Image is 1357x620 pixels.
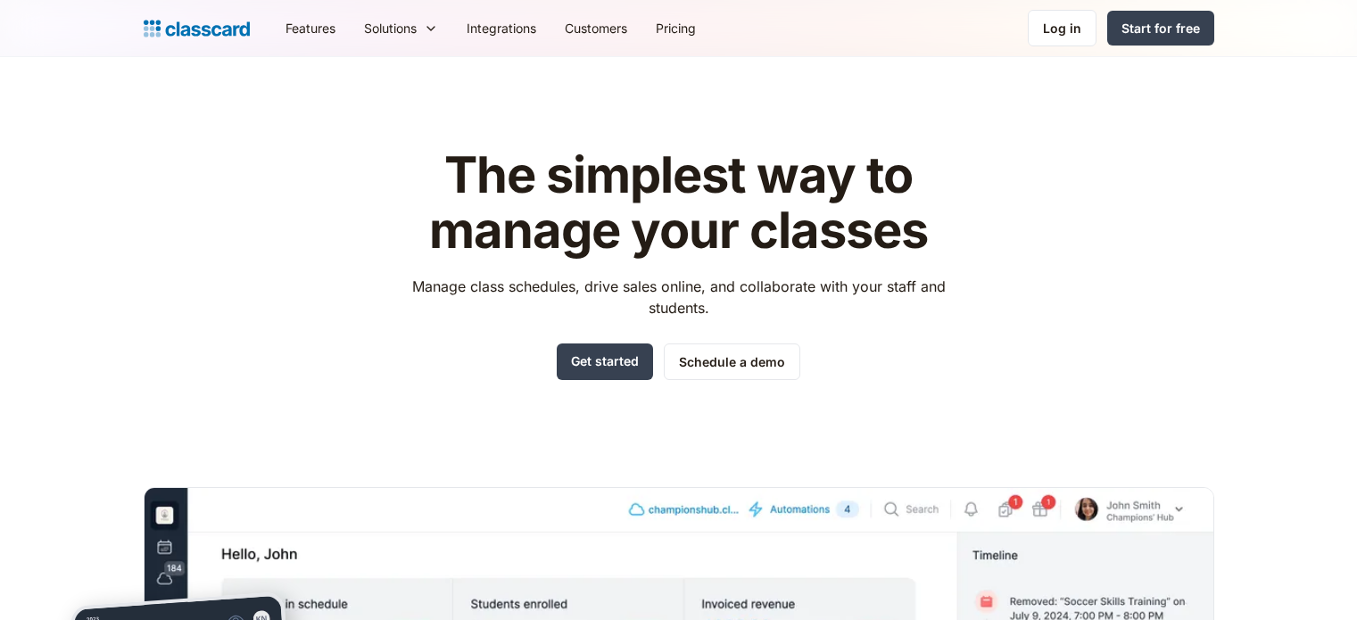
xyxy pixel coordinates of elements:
[144,16,250,41] a: Logo
[550,8,641,48] a: Customers
[557,343,653,380] a: Get started
[350,8,452,48] div: Solutions
[664,343,800,380] a: Schedule a demo
[1121,19,1200,37] div: Start for free
[395,148,962,258] h1: The simplest way to manage your classes
[1107,11,1214,45] a: Start for free
[641,8,710,48] a: Pricing
[452,8,550,48] a: Integrations
[271,8,350,48] a: Features
[395,276,962,318] p: Manage class schedules, drive sales online, and collaborate with your staff and students.
[1028,10,1096,46] a: Log in
[364,19,417,37] div: Solutions
[1043,19,1081,37] div: Log in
